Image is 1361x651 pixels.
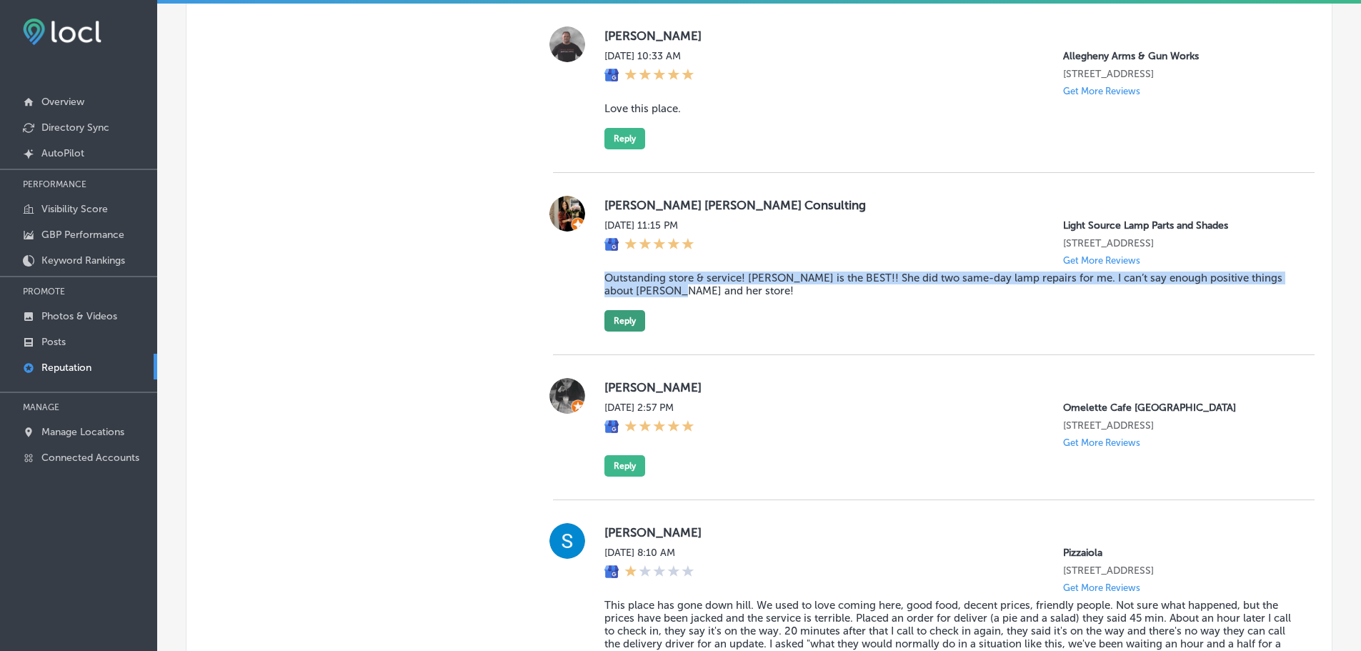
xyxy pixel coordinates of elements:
[41,254,125,267] p: Keyword Rankings
[1063,547,1292,559] p: Pizzaiola
[1063,437,1140,448] p: Get More Reviews
[41,147,84,159] p: AutoPilot
[604,272,1292,297] blockquote: Outstanding store & service! [PERSON_NAME] is the BEST!! She did two same-day lamp repairs for me...
[604,402,694,414] label: [DATE] 2:57 PM
[604,50,694,62] label: [DATE] 10:33 AM
[604,525,1292,540] label: [PERSON_NAME]
[1063,402,1292,414] p: Omelette Cafe Skye Canyon
[41,362,91,374] p: Reputation
[604,198,1292,212] label: [PERSON_NAME] [PERSON_NAME] Consulting
[1063,255,1140,266] p: Get More Reviews
[624,419,694,435] div: 5 Stars
[41,121,109,134] p: Directory Sync
[41,96,84,108] p: Overview
[41,452,139,464] p: Connected Accounts
[1063,565,1292,577] p: 3191 Long Beach Rd
[604,310,645,332] button: Reply
[624,565,694,580] div: 1 Star
[1063,582,1140,593] p: Get More Reviews
[604,102,1292,115] blockquote: Love this place.
[604,128,645,149] button: Reply
[604,547,694,559] label: [DATE] 8:10 AM
[624,237,694,253] div: 5 Stars
[41,426,124,438] p: Manage Locations
[604,455,645,477] button: Reply
[604,29,1292,43] label: [PERSON_NAME]
[41,336,66,348] p: Posts
[1063,237,1292,249] p: 3234 17th Street
[1063,219,1292,232] p: Light Source Lamp Parts and Shades
[1063,419,1292,432] p: 9670 West Skye Canyon Park Drive Suite 150
[23,19,101,45] img: fda3e92497d09a02dc62c9cd864e3231.png
[41,229,124,241] p: GBP Performance
[41,203,108,215] p: Visibility Score
[604,219,694,232] label: [DATE] 11:15 PM
[41,310,117,322] p: Photos & Videos
[1063,50,1292,62] p: Allegheny Arms & Gun Works
[1063,68,1292,80] p: 4603 Library Road
[624,68,694,84] div: 5 Stars
[1063,86,1140,96] p: Get More Reviews
[604,380,1292,394] label: [PERSON_NAME]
